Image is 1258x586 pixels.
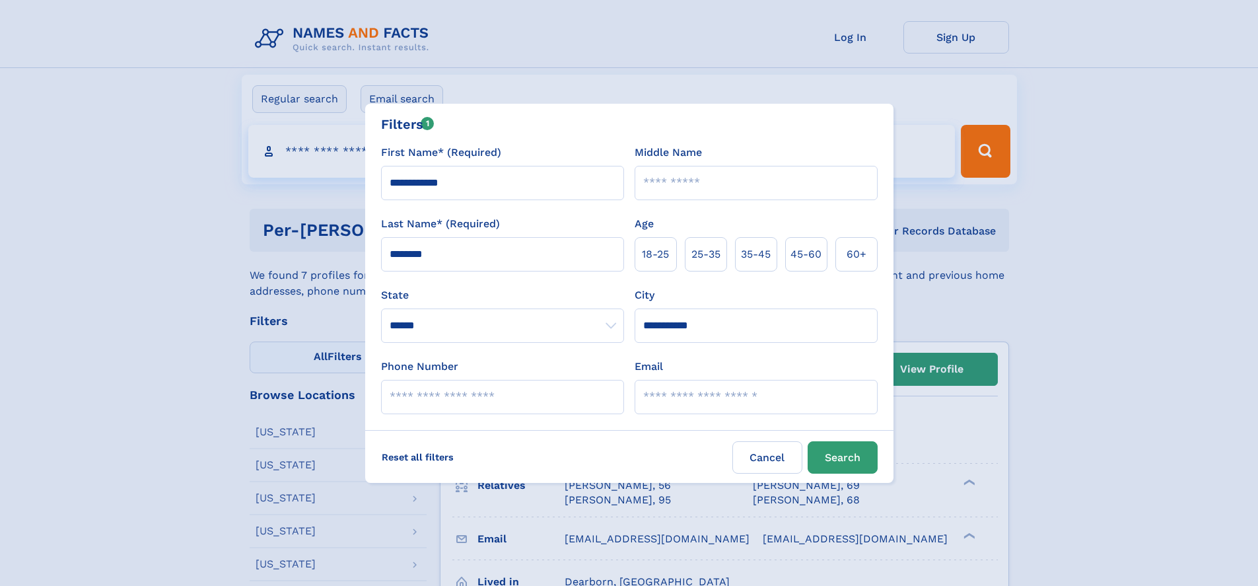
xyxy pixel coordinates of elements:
[642,246,669,262] span: 18‑25
[741,246,771,262] span: 35‑45
[635,359,663,375] label: Email
[790,246,821,262] span: 45‑60
[635,145,702,161] label: Middle Name
[381,216,500,232] label: Last Name* (Required)
[635,287,654,303] label: City
[381,287,624,303] label: State
[381,359,458,375] label: Phone Number
[381,114,435,134] div: Filters
[808,441,878,474] button: Search
[691,246,720,262] span: 25‑35
[635,216,654,232] label: Age
[373,441,462,473] label: Reset all filters
[847,246,866,262] span: 60+
[381,145,501,161] label: First Name* (Required)
[732,441,802,474] label: Cancel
